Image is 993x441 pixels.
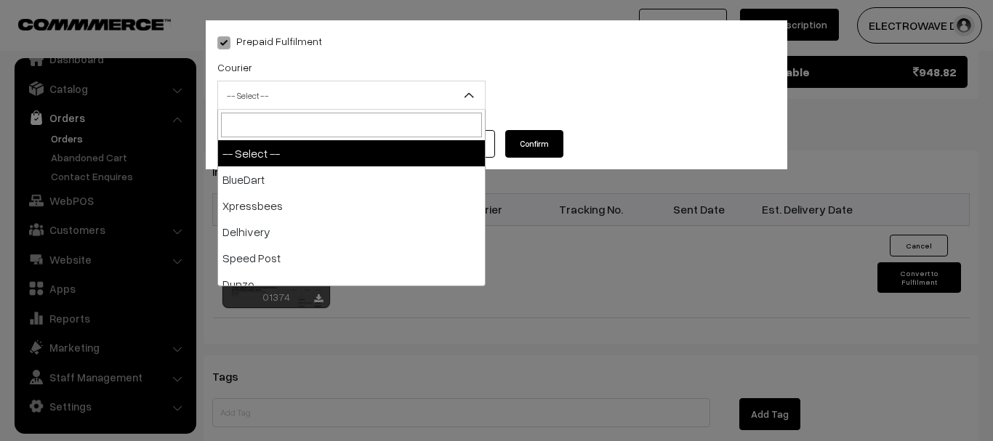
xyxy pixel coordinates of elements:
li: BlueDart [218,166,485,193]
li: Speed Post [218,245,485,271]
li: Xpressbees [218,193,485,219]
li: Dunzo [218,271,485,297]
label: Prepaid Fulfilment [217,33,322,49]
span: -- Select -- [217,81,486,110]
button: Confirm [505,130,563,158]
span: -- Select -- [218,83,485,108]
li: -- Select -- [218,140,485,166]
label: Courier [217,60,252,75]
li: Delhivery [218,219,485,245]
